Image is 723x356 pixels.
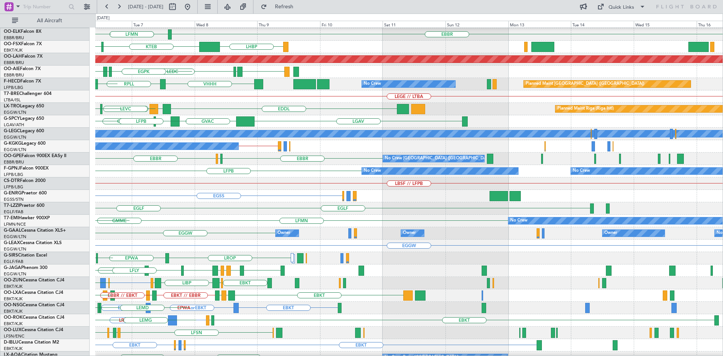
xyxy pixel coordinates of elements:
span: OO-LAH [4,54,22,59]
div: Quick Links [609,4,634,11]
a: LFPB/LBG [4,184,23,190]
a: T7-EMIHawker 900XP [4,216,50,220]
a: EBKT/KJK [4,47,23,53]
div: Owner [278,228,290,239]
span: T7-BRE [4,92,19,96]
a: EGGW/LTN [4,271,26,277]
a: OO-NSGCessna Citation CJ4 [4,303,64,307]
a: OO-LAHFalcon 7X [4,54,43,59]
a: EBKT/KJK [4,321,23,327]
span: LX-TRO [4,104,20,108]
span: G-SIRS [4,253,18,258]
span: OO-FSX [4,42,21,46]
div: Tue 14 [571,21,634,28]
span: OO-ZUN [4,278,23,283]
span: Refresh [268,4,300,9]
a: OO-GPEFalcon 900EX EASy II [4,154,66,158]
a: EGGW/LTN [4,147,26,153]
a: CS-DTRFalcon 2000 [4,179,46,183]
div: Mon 6 [69,21,132,28]
div: [DATE] [97,15,110,21]
div: Planned Maint [GEOGRAPHIC_DATA] ([GEOGRAPHIC_DATA]) [526,78,644,90]
a: EGLF/FAB [4,259,23,264]
span: OO-LUX [4,328,21,332]
a: LFMN/NCE [4,222,26,227]
a: EBKT/KJK [4,346,23,351]
span: OO-ELK [4,29,21,34]
a: EGGW/LTN [4,134,26,140]
a: EBBR/BRU [4,60,24,66]
button: Quick Links [593,1,649,13]
span: OO-AIE [4,67,20,71]
span: OO-NSG [4,303,23,307]
span: G-GAAL [4,228,21,233]
span: G-JAGA [4,266,21,270]
span: T7-LZZI [4,203,19,208]
span: All Aircraft [20,18,79,23]
span: CS-DTR [4,179,20,183]
a: LX-TROLegacy 650 [4,104,44,108]
a: D-IBLUCessna Citation M2 [4,340,59,345]
a: OO-ELKFalcon 8X [4,29,41,34]
a: G-GAALCessna Citation XLS+ [4,228,66,233]
a: LFPB/LBG [4,172,23,177]
span: G-SPCY [4,116,20,121]
div: Owner [604,228,617,239]
span: G-ENRG [4,191,21,196]
div: Wed 15 [634,21,697,28]
button: All Aircraft [8,15,82,27]
div: No Crew [573,165,590,177]
a: G-LEAXCessna Citation XLS [4,241,62,245]
a: LFSN/ENC [4,333,24,339]
a: EBBR/BRU [4,159,24,165]
a: G-KGKGLegacy 600 [4,141,46,146]
div: Sun 12 [445,21,508,28]
input: Trip Number [23,1,66,12]
a: OO-LXACessna Citation CJ4 [4,290,63,295]
div: Sat 11 [383,21,445,28]
span: F-GPNJ [4,166,20,171]
span: G-LEGC [4,129,20,133]
a: OO-FSXFalcon 7X [4,42,42,46]
span: G-LEAX [4,241,20,245]
a: EBKT/KJK [4,296,23,302]
a: G-JAGAPhenom 300 [4,266,47,270]
a: EBKT/KJK [4,309,23,314]
a: EGGW/LTN [4,234,26,240]
span: G-KGKG [4,141,21,146]
a: EGLF/FAB [4,209,23,215]
a: LTBA/ISL [4,97,21,103]
span: OO-ROK [4,315,23,320]
a: OO-ROKCessna Citation CJ4 [4,315,64,320]
div: No Crew [510,215,528,226]
span: [DATE] - [DATE] [128,3,163,10]
div: No Crew [364,78,381,90]
a: G-SIRSCitation Excel [4,253,47,258]
div: No Crew [GEOGRAPHIC_DATA] ([GEOGRAPHIC_DATA] National) [385,153,511,164]
span: T7-EMI [4,216,18,220]
span: D-IBLU [4,340,18,345]
a: EGGW/LTN [4,110,26,115]
span: OO-LXA [4,290,21,295]
a: G-SPCYLegacy 650 [4,116,44,121]
a: T7-LZZIPraetor 600 [4,203,44,208]
a: EBKT/KJK [4,284,23,289]
a: OO-AIEFalcon 7X [4,67,41,71]
a: F-GPNJFalcon 900EX [4,166,49,171]
a: G-ENRGPraetor 600 [4,191,47,196]
span: F-HECD [4,79,20,84]
div: Tue 7 [132,21,195,28]
div: Owner [403,228,416,239]
button: Refresh [257,1,302,13]
a: F-HECDFalcon 7X [4,79,41,84]
a: LFPB/LBG [4,85,23,90]
a: EBBR/BRU [4,35,24,41]
a: EGGW/LTN [4,246,26,252]
a: EGSS/STN [4,197,24,202]
a: EBBR/BRU [4,72,24,78]
div: No Crew [364,165,381,177]
a: OO-ZUNCessna Citation CJ4 [4,278,64,283]
a: OO-LUXCessna Citation CJ4 [4,328,63,332]
a: LGAV/ATH [4,122,24,128]
div: Planned Maint Riga (Riga Intl) [557,103,614,115]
